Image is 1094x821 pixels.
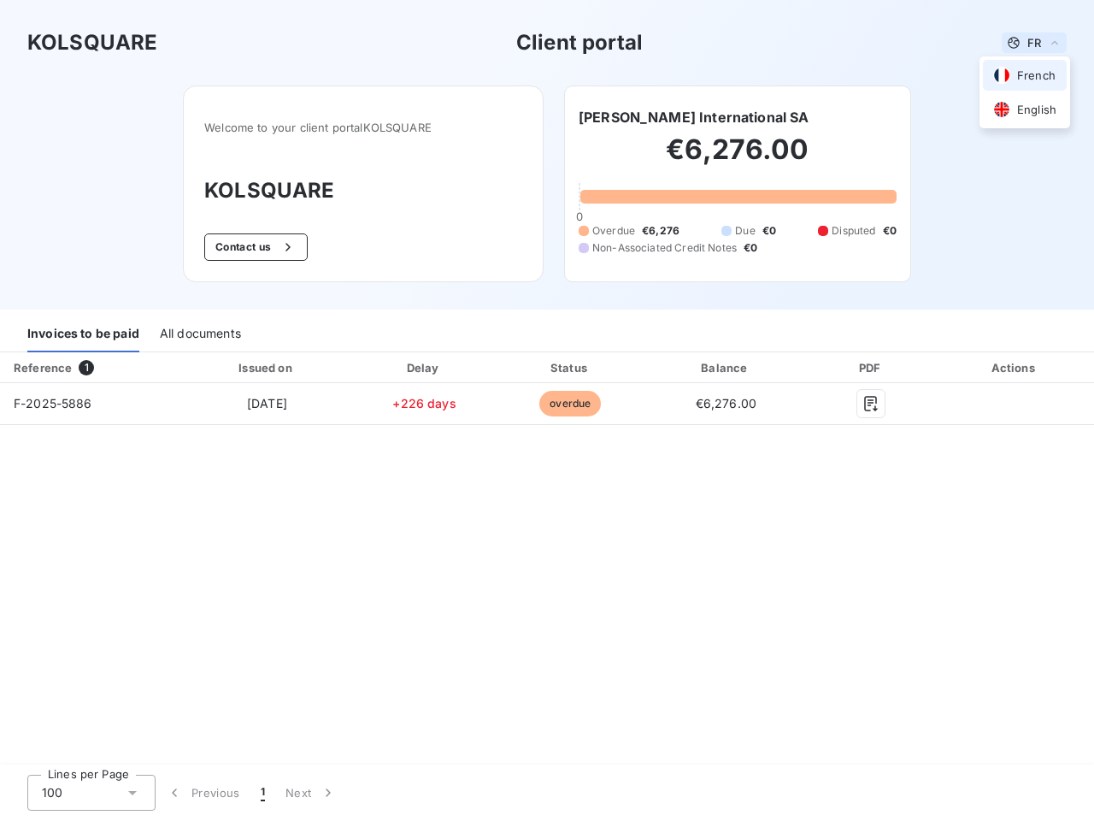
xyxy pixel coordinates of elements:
span: [DATE] [247,396,287,410]
div: PDF [810,359,932,376]
span: 1 [261,784,265,801]
div: Status [499,359,641,376]
button: Contact us [204,233,308,261]
span: FR [1027,36,1041,50]
span: Disputed [832,223,875,239]
span: overdue [539,391,601,416]
button: Previous [156,775,250,811]
span: €0 [883,223,897,239]
span: 0 [576,210,583,223]
div: Actions [938,359,1091,376]
span: €6,276 [642,223,679,239]
div: Delay [356,359,492,376]
span: Non-Associated Credit Notes [592,240,737,256]
span: French [1017,68,1056,84]
h3: KOLSQUARE [204,175,522,206]
span: F-2025-5886 [14,396,92,410]
div: Reference [14,361,72,375]
h2: €6,276.00 [579,133,897,184]
button: Next [275,775,347,811]
div: Invoices to be paid [27,316,139,352]
span: Due [735,223,755,239]
h3: KOLSQUARE [27,27,157,58]
span: €0 [762,223,776,239]
span: 100 [42,784,62,801]
span: +226 days [392,396,456,410]
h3: Client portal [516,27,643,58]
span: 1 [79,360,94,375]
span: €6,276.00 [696,396,756,410]
span: Welcome to your client portal KOLSQUARE [204,121,522,134]
div: Issued on [185,359,350,376]
div: All documents [160,316,241,352]
span: €0 [744,240,757,256]
span: Overdue [592,223,635,239]
span: English [1017,102,1056,118]
h6: [PERSON_NAME] International SA [579,107,809,127]
div: Balance [649,359,804,376]
button: 1 [250,775,275,811]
